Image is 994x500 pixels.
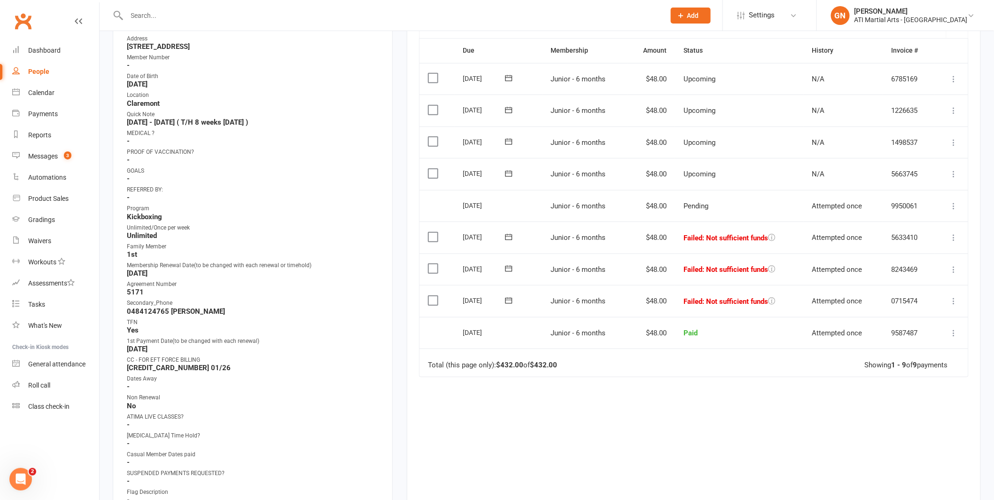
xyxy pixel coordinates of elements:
span: Junior - 6 months [551,106,606,115]
span: N/A [812,170,825,178]
div: General attendance [28,360,85,368]
span: N/A [812,138,825,147]
strong: [DATE] [127,345,380,353]
div: MEDICAL ? [127,129,380,138]
div: Address [127,34,380,43]
strong: 1st [127,250,380,259]
strong: Yes [127,326,380,334]
div: CC - FOR EFT FORCE BILLING [127,356,380,365]
span: Junior - 6 months [551,202,606,210]
strong: - [127,458,380,467]
div: [DATE] [463,71,506,86]
div: REFERRED BY: [127,185,380,194]
div: Reports [28,131,51,139]
div: Member Number [127,53,380,62]
th: Membership [543,39,628,63]
a: Dashboard [12,40,99,61]
strong: - [127,137,380,145]
td: 1498537 [883,127,935,159]
strong: 1 - 9 [892,361,907,369]
a: Gradings [12,209,99,230]
strong: Unlimited [127,231,380,240]
a: Roll call [12,375,99,396]
strong: 0484124765 [PERSON_NAME] [127,307,380,316]
div: Casual Member Dates paid [127,450,380,459]
span: : Not sufficient funds [702,234,768,242]
th: History [804,39,883,63]
strong: [CREDIT_CARD_NUMBER] 01/26 [127,364,380,372]
div: Flag Description [127,488,380,497]
div: Messages [28,152,58,160]
strong: No [127,402,380,410]
td: 0715474 [883,285,935,317]
span: Attempted once [812,265,862,274]
div: [MEDICAL_DATA] Time Hold? [127,431,380,440]
div: SUSPENDED PAYMENTS REQUESTED? [127,469,380,478]
div: What's New [28,322,62,329]
a: Messages 3 [12,146,99,167]
th: Amount [628,39,676,63]
td: 9950061 [883,190,935,222]
div: Membership Renewal Date(to be changed with each renewal or timehold) [127,261,380,270]
span: Upcoming [683,170,715,178]
span: Junior - 6 months [551,297,606,305]
span: Junior - 6 months [551,170,606,178]
a: People [12,61,99,82]
strong: 9 [913,361,917,369]
span: Junior - 6 months [551,265,606,274]
span: Upcoming [683,138,715,147]
span: Junior - 6 months [551,75,606,83]
strong: $432.00 [530,361,557,369]
strong: - [127,61,380,70]
div: [DATE] [463,325,506,340]
td: $48.00 [628,285,676,317]
a: What's New [12,315,99,336]
div: Product Sales [28,195,69,202]
div: Family Member [127,242,380,251]
div: Quick Note [127,110,380,119]
strong: [DATE] [127,269,380,278]
div: [DATE] [463,230,506,244]
td: $48.00 [628,95,676,127]
a: General attendance kiosk mode [12,354,99,375]
a: Reports [12,125,99,146]
span: N/A [812,75,825,83]
span: : Not sufficient funds [702,297,768,306]
div: Unlimited/Once per week [127,223,380,232]
span: Attempted once [812,233,862,242]
span: Attempted once [812,297,862,305]
span: Add [687,12,699,19]
div: Total (this page only): of [428,361,557,369]
div: Dashboard [28,47,61,54]
th: Status [675,39,803,63]
span: Attempted once [812,329,862,337]
td: 5633410 [883,222,935,254]
div: Secondary_Phone [127,299,380,308]
strong: Kickboxing [127,213,380,221]
strong: - [127,156,380,164]
span: : Not sufficient funds [702,265,768,274]
a: Class kiosk mode [12,396,99,417]
div: Agreement Number [127,280,380,289]
a: Calendar [12,82,99,103]
strong: $432.00 [496,361,523,369]
td: $48.00 [628,190,676,222]
span: Attempted once [812,202,862,210]
span: Settings [749,5,775,26]
strong: - [127,439,380,448]
td: 8243469 [883,254,935,286]
strong: [DATE] [127,80,380,88]
div: Class check-in [28,403,70,410]
div: PROOF OF VACCINATION? [127,148,380,157]
div: Workouts [28,258,56,266]
div: Location [127,91,380,100]
td: 6785169 [883,63,935,95]
div: Tasks [28,301,45,308]
a: Tasks [12,294,99,315]
td: $48.00 [628,222,676,254]
span: Junior - 6 months [551,138,606,147]
strong: [STREET_ADDRESS] [127,42,380,51]
strong: Claremont [127,99,380,108]
strong: - [127,421,380,429]
span: Failed [683,265,768,274]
